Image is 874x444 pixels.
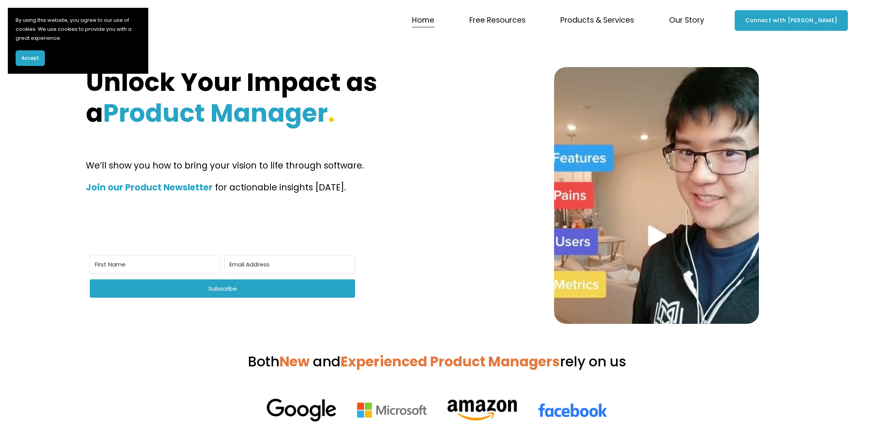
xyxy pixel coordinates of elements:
strong: Product Manager [103,96,328,130]
a: Connect with [PERSON_NAME] [735,10,847,31]
h3: Both rely on us [86,353,788,371]
span: Our Story [669,14,704,27]
input: First Name [90,255,220,274]
button: Accept [16,50,45,66]
span: Free Resources [469,14,526,27]
span: and [313,352,341,371]
a: Home [412,13,434,28]
strong: Join our Product Newsletter [86,181,213,194]
a: folder dropdown [560,13,634,28]
a: folder dropdown [669,13,704,28]
strong: Experienced Product Managers [341,352,560,371]
p: By using this website, you agree to our use of cookies. We use cookies to provide you with a grea... [16,16,140,43]
button: Subscribe [90,279,355,298]
section: Cookie banner [8,8,148,74]
span: Accept [21,55,39,62]
strong: New [279,352,309,371]
strong: . [328,96,335,130]
p: We’ll show you how to bring your vision to life through software. [86,158,496,173]
a: folder dropdown [469,13,526,28]
span: for actionable insights [DATE]. [215,181,346,194]
strong: Unlock Your Impact as a [86,65,383,130]
span: Products & Services [560,14,634,27]
input: Email Address [224,255,355,274]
